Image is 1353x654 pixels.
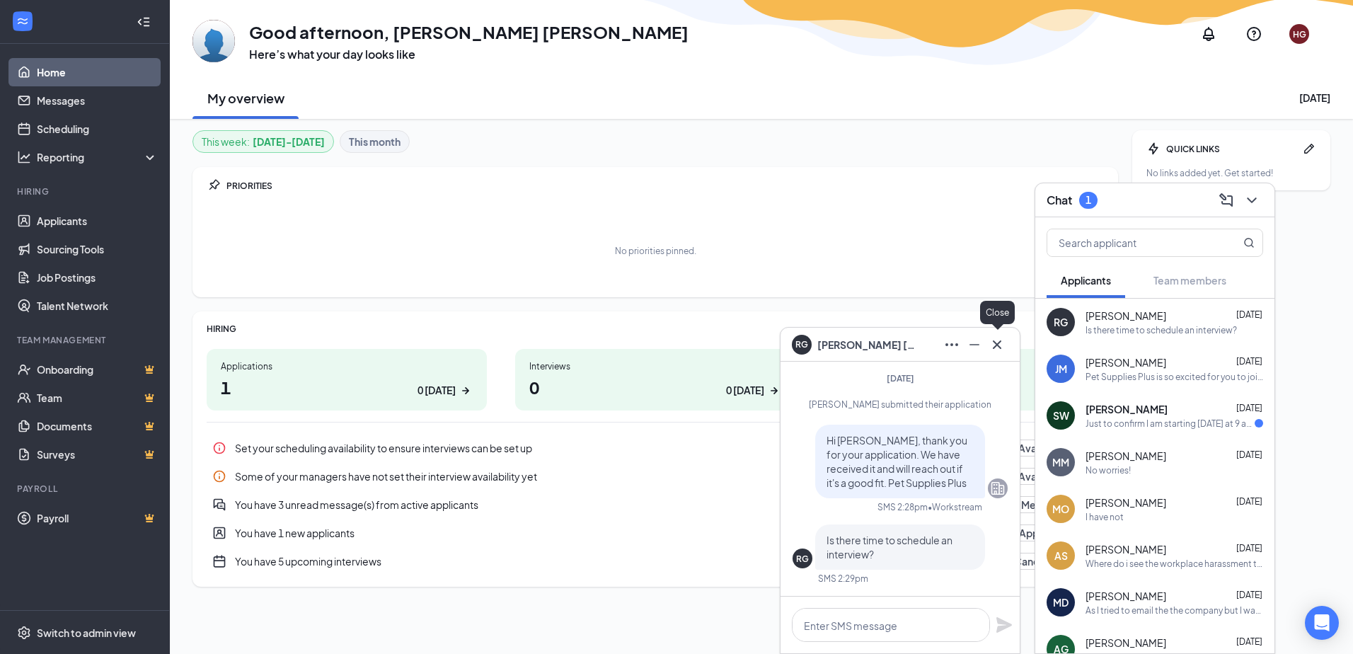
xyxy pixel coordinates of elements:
b: This month [349,134,401,149]
a: DocumentsCrown [37,412,158,440]
div: I have not [1086,511,1124,523]
div: No links added yet. Get started! [1146,167,1316,179]
button: Review Candidates [968,553,1078,570]
div: HG [1293,28,1306,40]
span: [PERSON_NAME] [1086,495,1166,510]
a: Messages [37,86,158,115]
span: Is there time to schedule an interview? [827,534,952,561]
span: [PERSON_NAME] [1086,449,1166,463]
a: Applications10 [DATE]ArrowRight [207,349,487,411]
a: Home [37,58,158,86]
div: This week : [202,134,325,149]
svg: Analysis [17,150,31,164]
input: Search applicant [1047,229,1215,256]
div: SMS 2:28pm [877,501,928,513]
span: [DATE] [1236,636,1262,647]
a: Scheduling [37,115,158,143]
svg: CalendarNew [212,554,226,568]
svg: UserEntity [212,526,226,540]
svg: Collapse [137,15,151,29]
div: You have 5 upcoming interviews [235,554,960,568]
span: [DATE] [1236,309,1262,320]
span: [DATE] [1236,403,1262,413]
span: Hi [PERSON_NAME], thank you for your application. We have received it and will reach out if it's ... [827,434,967,489]
a: SurveysCrown [37,440,158,469]
div: MM [1052,455,1069,469]
div: SW [1053,408,1069,423]
svg: Pin [207,178,221,193]
div: No priorities pinned. [615,245,696,257]
div: Close [980,301,1015,324]
span: [DATE] [887,373,914,384]
div: PRIORITIES [226,180,1104,192]
h1: Good afternoon, [PERSON_NAME] [PERSON_NAME] [249,20,689,44]
span: Applicants [1061,274,1111,287]
button: Minimize [963,333,986,356]
img: Homer Glen [192,20,235,62]
h1: 1 [221,375,473,399]
button: Cross [986,333,1008,356]
h3: Chat [1047,193,1072,208]
svg: Company [989,480,1006,497]
div: Interviews [529,360,781,372]
span: [PERSON_NAME] [1086,542,1166,556]
span: Team members [1153,274,1226,287]
span: [DATE] [1236,449,1262,460]
div: Set your scheduling availability to ensure interviews can be set up [235,441,979,455]
svg: DoubleChatActive [212,498,226,512]
h2: My overview [207,89,284,107]
div: MD [1053,595,1069,609]
div: Pet Supplies Plus is so excited for you to join our team! Do you know anyone else who might be in... [1086,371,1263,383]
a: InfoSet your scheduling availability to ensure interviews can be set upAdd AvailabilityPin [207,434,1104,462]
button: ComposeMessage [1215,189,1238,212]
div: You have 1 new applicants [235,526,941,540]
a: OnboardingCrown [37,355,158,384]
div: 1 [1086,194,1091,206]
span: [DATE] [1236,356,1262,367]
b: [DATE] - [DATE] [253,134,325,149]
a: Sourcing Tools [37,235,158,263]
div: Where do i see the workplace harassment training on the employee portal? I cant find it anywhere [1086,558,1263,570]
h3: Here’s what your day looks like [249,47,689,62]
a: InfoSome of your managers have not set their interview availability yetSet AvailabilityPin [207,462,1104,490]
svg: Minimize [966,336,983,353]
div: You have 3 unread message(s) from active applicants [207,490,1104,519]
div: Hiring [17,185,155,197]
a: PayrollCrown [37,504,158,532]
div: [PERSON_NAME] submitted their application [793,398,1008,411]
button: Read Messages [986,496,1078,513]
a: Job Postings [37,263,158,292]
div: Switch to admin view [37,626,136,640]
span: [PERSON_NAME] [1086,355,1166,369]
h1: 0 [529,375,781,399]
div: [DATE] [1299,91,1330,105]
div: Applications [221,360,473,372]
div: RG [1054,315,1068,329]
svg: ArrowRight [767,384,781,398]
div: Just to confirm I am starting [DATE] at 9 am correct? [1086,418,1255,430]
a: Applicants [37,207,158,235]
svg: QuestionInfo [1245,25,1262,42]
svg: WorkstreamLogo [16,14,30,28]
div: HIRING [207,323,1104,335]
a: TeamCrown [37,384,158,412]
svg: ComposeMessage [1218,192,1235,209]
div: 0 [DATE] [418,383,456,398]
div: SMS 2:29pm [818,573,868,585]
div: Some of your managers have not set their interview availability yet [235,469,982,483]
span: [PERSON_NAME] [PERSON_NAME] [817,337,916,352]
span: [DATE] [1236,543,1262,553]
div: Team Management [17,334,155,346]
div: JM [1055,362,1067,376]
div: Open Intercom Messenger [1305,606,1339,640]
svg: Settings [17,626,31,640]
svg: Info [212,441,226,455]
svg: Pen [1302,142,1316,156]
svg: Bolt [1146,142,1161,156]
a: UserEntityYou have 1 new applicantsReview New ApplicantsPin [207,519,1104,547]
div: No worries! [1086,464,1131,476]
span: [PERSON_NAME] [1086,309,1166,323]
div: Some of your managers have not set their interview availability yet [207,462,1104,490]
svg: Ellipses [943,336,960,353]
svg: Plane [996,616,1013,633]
